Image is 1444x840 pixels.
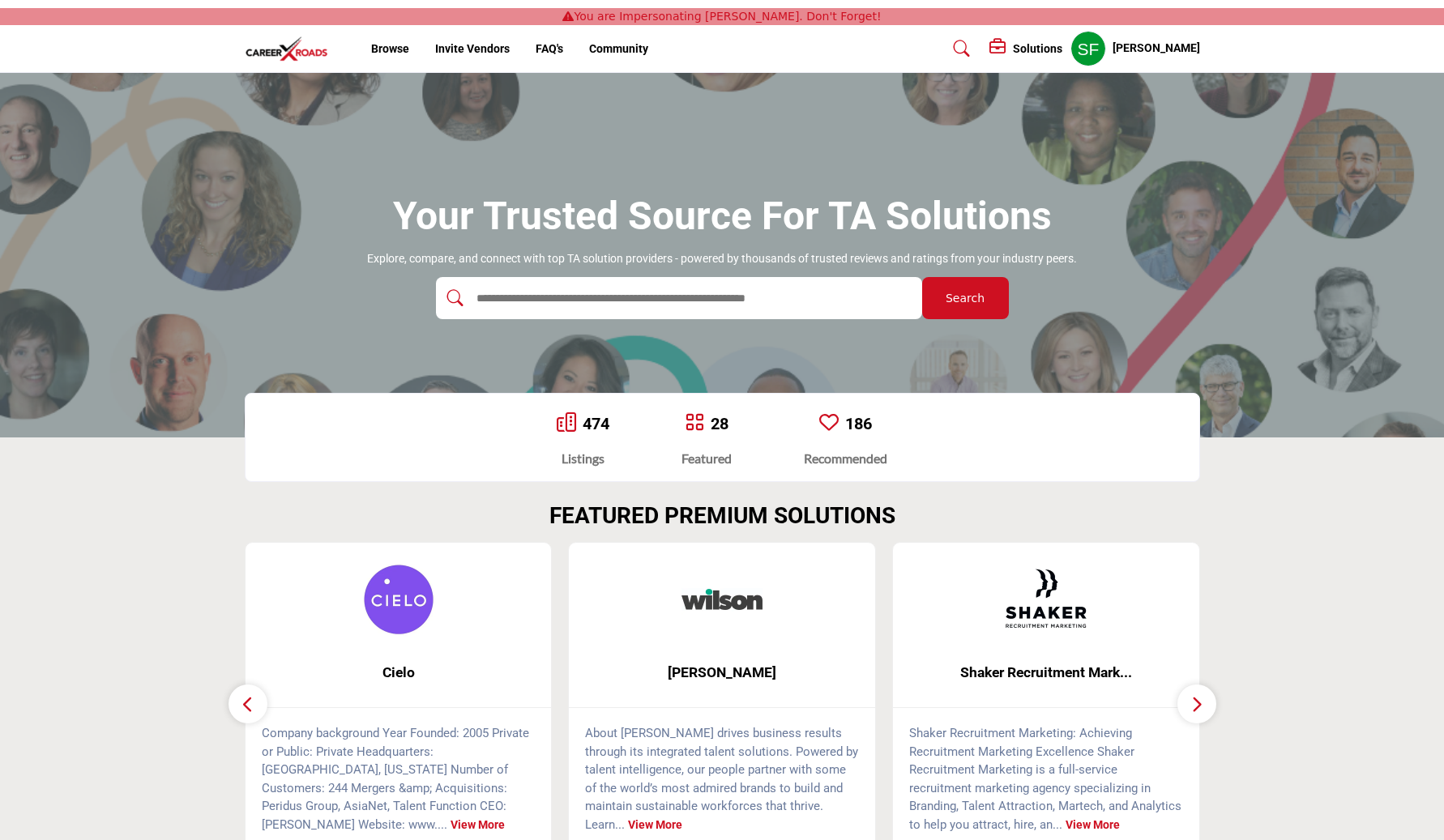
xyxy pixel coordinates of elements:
span: ... [438,817,447,832]
b: Shaker Recruitment Marketing [917,651,1175,694]
b: Wilson [593,651,851,694]
a: 28 [711,414,728,433]
span: ... [1053,817,1062,832]
h5: [PERSON_NAME] [1113,41,1200,57]
h1: Your Trusted Source for TA Solutions [393,191,1052,241]
button: Search [922,277,1009,319]
span: ... [615,817,625,832]
h2: FEATURED PREMIUM SOLUTIONS [549,502,895,530]
a: 186 [845,414,872,433]
span: Cielo [270,662,528,683]
b: Cielo [270,651,528,694]
button: Show hide supplier dropdown [1070,31,1106,66]
a: Invite Vendors [435,42,510,55]
img: Cielo [358,559,439,640]
p: Explore, compare, and connect with top TA solution providers - powered by thousands of trusted re... [367,251,1077,267]
div: Listings [557,449,609,468]
a: Go to Featured [685,412,704,435]
p: About [PERSON_NAME] drives business results through its integrated talent solutions. Powered by t... [585,724,859,834]
div: Solutions [989,39,1062,58]
span: [PERSON_NAME] [593,662,851,683]
a: Shaker Recruitment Mark... [893,651,1199,694]
p: Company background Year Founded: 2005 Private or Public: Private Headquarters: [GEOGRAPHIC_DATA],... [262,724,536,834]
a: [PERSON_NAME] [569,651,875,694]
h5: Solutions [1013,41,1062,56]
a: 474 [583,414,609,433]
img: Shaker Recruitment Marketing [1006,559,1087,640]
img: Site Logo [245,36,337,62]
span: Search [946,290,985,307]
img: Wilson [681,559,763,640]
a: View More [451,818,505,831]
a: Search [938,36,980,62]
div: Featured [681,449,732,468]
a: Community [589,42,648,55]
a: View More [628,818,682,831]
a: Cielo [246,651,552,694]
a: View More [1066,818,1120,831]
a: Browse [371,42,409,55]
a: Go to Recommended [819,412,839,435]
p: Shaker Recruitment Marketing: Achieving Recruitment Marketing Excellence Shaker Recruitment Marke... [909,724,1183,834]
span: Shaker Recruitment Mark... [917,662,1175,683]
div: Recommended [804,449,887,468]
a: FAQ's [536,42,563,55]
